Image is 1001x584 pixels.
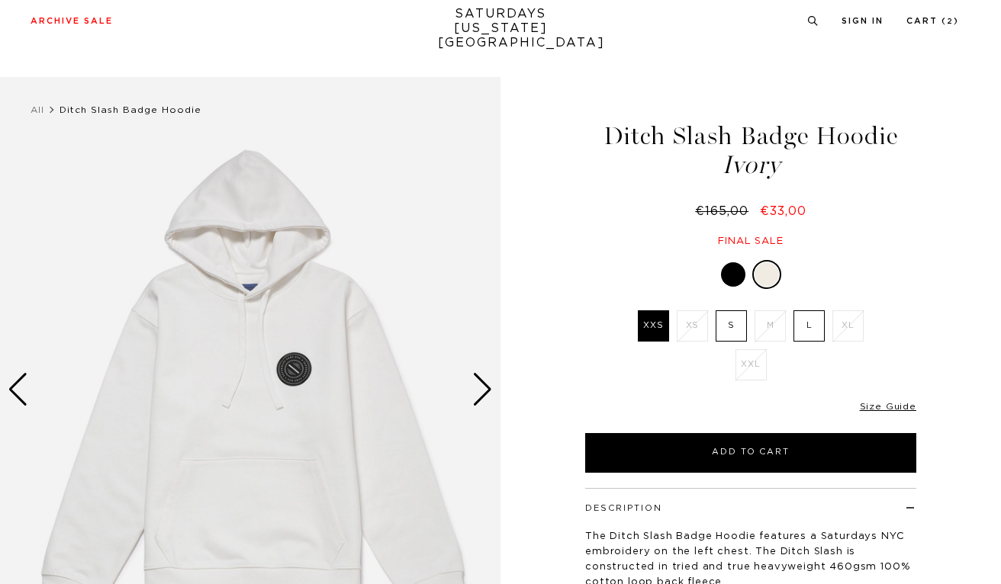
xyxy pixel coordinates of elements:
div: Final sale [583,235,919,248]
div: Previous slide [8,373,28,406]
span: Ivory [583,152,919,178]
button: Add to Cart [585,433,916,473]
a: Sign In [842,17,884,25]
h1: Ditch Slash Badge Hoodie [583,124,919,178]
div: Next slide [472,373,493,406]
del: €165,00 [695,205,755,217]
a: Archive Sale [31,17,113,25]
label: L [793,310,825,342]
a: Cart (2) [906,17,959,25]
a: Size Guide [860,402,916,411]
a: SATURDAYS[US_STATE][GEOGRAPHIC_DATA] [438,7,564,50]
span: €33,00 [760,205,806,217]
span: Ditch Slash Badge Hoodie [60,105,201,114]
label: S [716,310,747,342]
a: All [31,105,44,114]
button: Description [585,504,662,512]
small: 2 [947,18,954,25]
label: XXS [638,310,669,342]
